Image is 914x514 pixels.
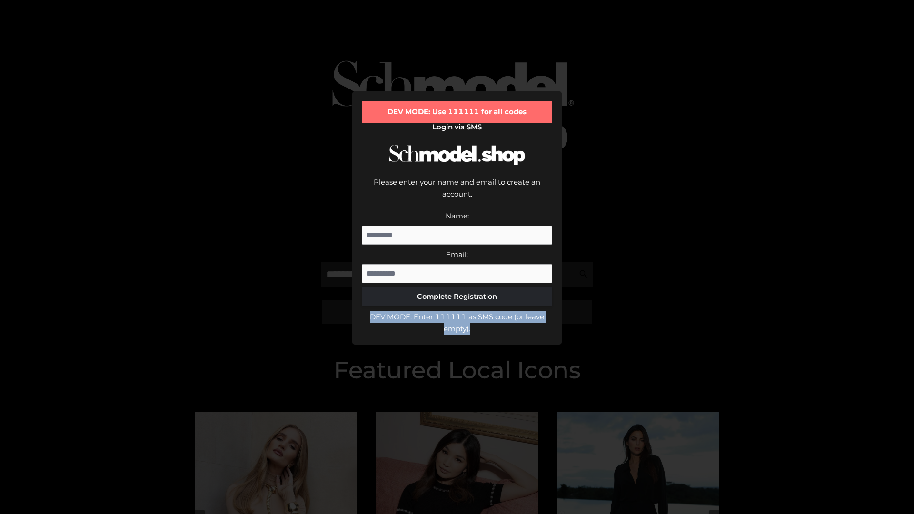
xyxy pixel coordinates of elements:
button: Complete Registration [362,287,552,306]
h2: Login via SMS [362,123,552,131]
label: Email: [446,250,468,259]
img: Schmodel Logo [386,136,528,174]
div: DEV MODE: Use 111111 for all codes [362,101,552,123]
label: Name: [446,211,469,220]
div: DEV MODE: Enter 111111 as SMS code (or leave empty). [362,311,552,335]
div: Please enter your name and email to create an account. [362,176,552,210]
